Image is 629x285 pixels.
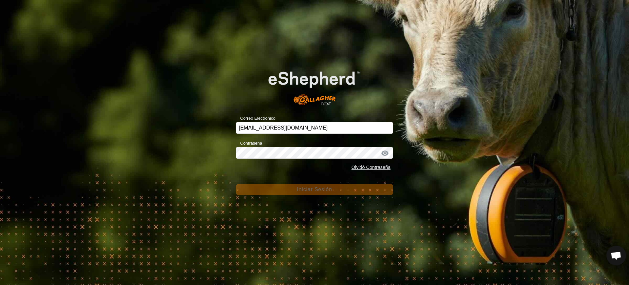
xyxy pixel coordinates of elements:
[236,140,262,147] label: Contraseña
[606,246,626,265] div: Chat abierto
[236,115,276,122] label: Correo Electrónico
[252,58,377,112] img: Logo de eShepherd
[297,187,332,192] span: Iniciar Sesión
[236,184,393,195] button: Iniciar Sesión
[236,122,393,134] input: Correo Electrónico
[352,165,391,170] a: Olvidó Contraseña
